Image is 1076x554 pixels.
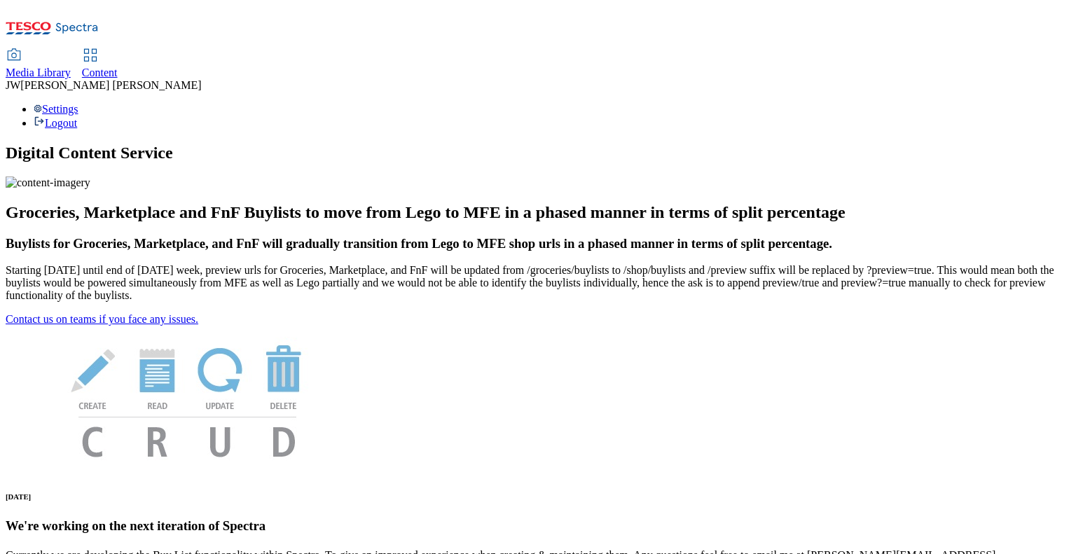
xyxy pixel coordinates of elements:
h2: Groceries, Marketplace and FnF Buylists to move from Lego to MFE in a phased manner in terms of s... [6,203,1070,222]
h3: We're working on the next iteration of Spectra [6,518,1070,534]
img: content-imagery [6,176,90,189]
a: Logout [34,117,77,129]
a: Contact us on teams if you face any issues. [6,313,198,325]
img: News Image [6,326,370,472]
span: Content [82,67,118,78]
p: Starting [DATE] until end of [DATE] week, preview urls for Groceries, Marketplace, and FnF will b... [6,264,1070,302]
a: Media Library [6,50,71,79]
span: [PERSON_NAME] [PERSON_NAME] [20,79,201,91]
a: Content [82,50,118,79]
a: Settings [34,103,78,115]
span: Media Library [6,67,71,78]
h6: [DATE] [6,492,1070,501]
h1: Digital Content Service [6,144,1070,162]
h3: Buylists for Groceries, Marketplace, and FnF will gradually transition from Lego to MFE shop urls... [6,236,1070,251]
span: JW [6,79,20,91]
